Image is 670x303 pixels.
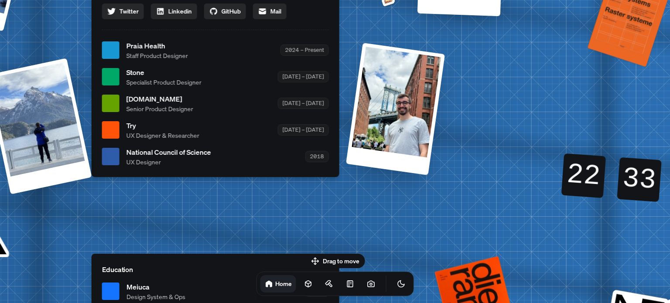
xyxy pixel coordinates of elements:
[260,275,296,293] a: Home
[126,78,202,87] span: Specialist Product Designer
[270,7,281,16] span: Mail
[275,279,292,288] h1: Home
[126,41,188,51] span: Praia Health
[120,7,139,16] span: Twitter
[222,7,241,16] span: GitHub
[126,157,211,167] span: UX Designer
[126,51,188,60] span: Staff Product Designer
[126,120,199,131] span: Try
[126,131,199,140] span: UX Designer & Researcher
[126,94,193,104] span: [DOMAIN_NAME]
[126,282,185,292] span: Meiuca
[126,147,211,157] span: National Council of Science
[126,104,193,113] span: Senior Product Designer
[126,292,185,301] span: Design System & Ops
[305,151,329,162] div: 2018
[151,3,197,19] a: Linkedin
[204,3,246,19] a: GitHub
[168,7,192,16] span: Linkedin
[102,3,144,19] a: Twitter
[280,44,329,55] div: 2024 – Present
[126,67,202,78] span: Stone
[278,71,329,82] div: [DATE] – [DATE]
[278,98,329,109] div: [DATE] – [DATE]
[253,3,287,19] a: Mail
[393,275,410,293] button: Toggle Theme
[278,124,329,135] div: [DATE] – [DATE]
[102,264,329,275] p: Education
